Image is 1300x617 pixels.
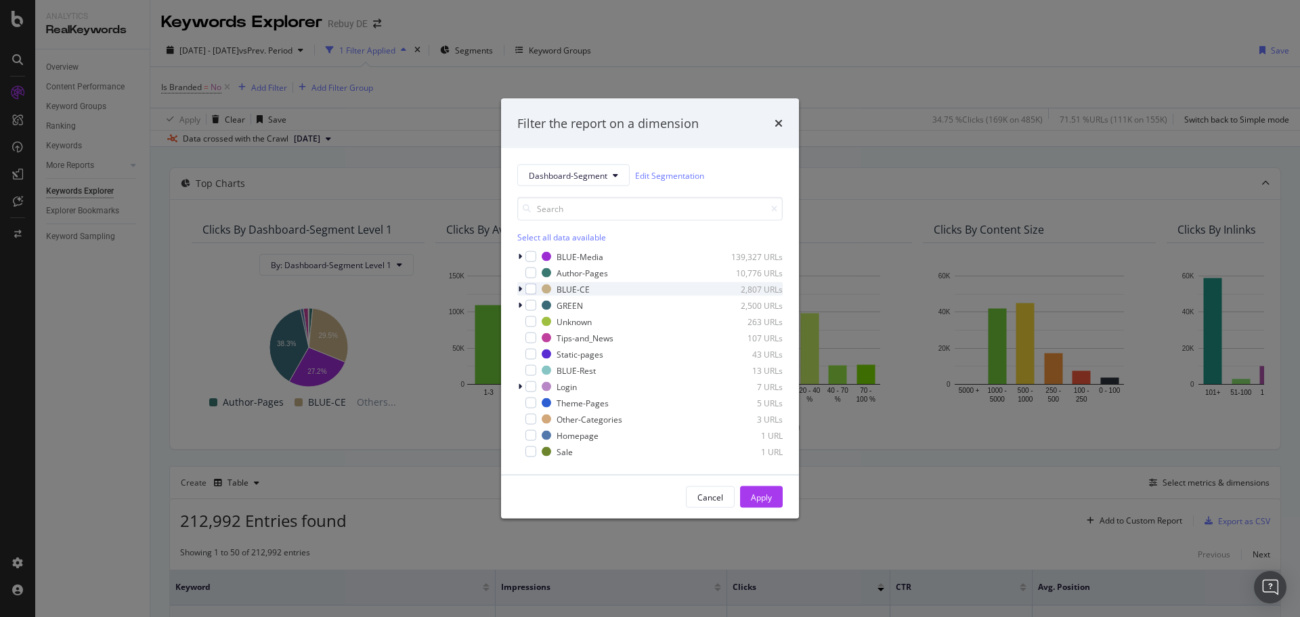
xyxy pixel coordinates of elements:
[557,397,609,408] div: Theme-Pages
[716,283,783,295] div: 2,807 URLs
[716,429,783,441] div: 1 URL
[716,267,783,278] div: 10,776 URLs
[740,486,783,508] button: Apply
[635,168,704,182] a: Edit Segmentation
[557,283,590,295] div: BLUE-CE
[517,165,630,186] button: Dashboard-Segment
[697,491,723,503] div: Cancel
[716,316,783,327] div: 263 URLs
[557,316,592,327] div: Unknown
[1254,571,1286,603] div: Open Intercom Messenger
[716,397,783,408] div: 5 URLs
[716,364,783,376] div: 13 URLs
[716,348,783,360] div: 43 URLs
[716,299,783,311] div: 2,500 URLs
[716,381,783,392] div: 7 URLs
[557,381,577,392] div: Login
[716,446,783,457] div: 1 URL
[501,98,799,519] div: modal
[557,413,622,425] div: Other-Categories
[557,267,608,278] div: Author-Pages
[557,251,603,262] div: BLUE-Media
[517,114,699,132] div: Filter the report on a dimension
[557,348,603,360] div: Static-pages
[557,332,613,343] div: Tips-and_News
[529,169,607,181] span: Dashboard-Segment
[775,114,783,132] div: times
[686,486,735,508] button: Cancel
[517,232,783,243] div: Select all data available
[557,299,583,311] div: GREEN
[557,364,596,376] div: BLUE-Rest
[557,429,599,441] div: Homepage
[716,332,783,343] div: 107 URLs
[716,251,783,262] div: 139,327 URLs
[557,446,573,457] div: Sale
[716,413,783,425] div: 3 URLs
[517,197,783,221] input: Search
[751,491,772,503] div: Apply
